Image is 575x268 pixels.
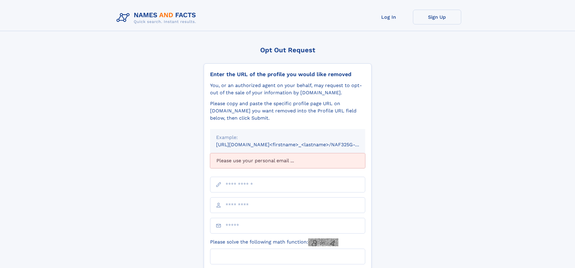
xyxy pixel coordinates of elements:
div: Enter the URL of the profile you would like removed [210,71,365,78]
a: Log In [365,10,413,24]
a: Sign Up [413,10,461,24]
div: You, or an authorized agent on your behalf, may request to opt-out of the sale of your informatio... [210,82,365,96]
small: [URL][DOMAIN_NAME]<firstname>_<lastname>/NAF325G-xxxxxxxx [216,142,377,147]
div: Example: [216,134,359,141]
label: Please solve the following math function: [210,238,338,246]
div: Please use your personal email ... [210,153,365,168]
div: Opt Out Request [204,46,372,54]
img: Logo Names and Facts [114,10,201,26]
div: Please copy and paste the specific profile page URL on [DOMAIN_NAME] you want removed into the Pr... [210,100,365,122]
